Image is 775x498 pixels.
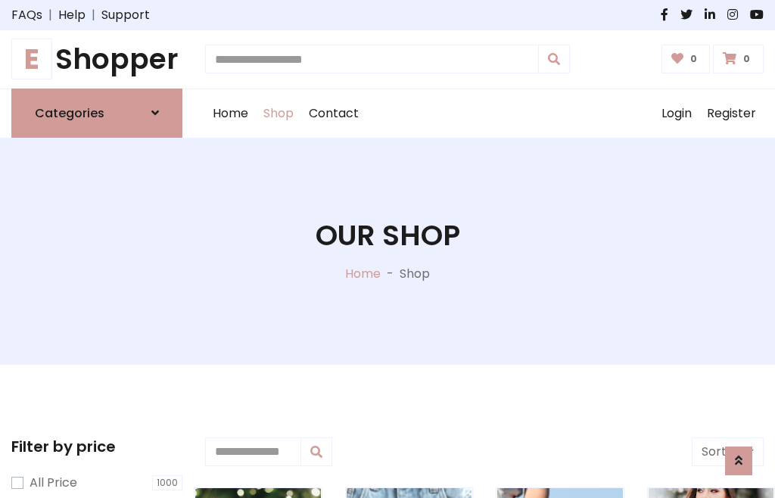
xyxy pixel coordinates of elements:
a: Home [345,265,381,282]
a: Register [699,89,764,138]
a: FAQs [11,6,42,24]
a: Login [654,89,699,138]
a: Categories [11,89,182,138]
p: Shop [400,265,430,283]
a: Home [205,89,256,138]
a: Contact [301,89,366,138]
span: 1000 [152,475,182,490]
button: Sort by [692,437,764,466]
a: 0 [713,45,764,73]
h1: Shopper [11,42,182,76]
p: - [381,265,400,283]
label: All Price [30,474,77,492]
span: E [11,39,52,79]
a: 0 [661,45,711,73]
span: | [86,6,101,24]
a: EShopper [11,42,182,76]
span: 0 [739,52,754,66]
a: Shop [256,89,301,138]
h6: Categories [35,106,104,120]
span: 0 [686,52,701,66]
h5: Filter by price [11,437,182,456]
a: Help [58,6,86,24]
a: Support [101,6,150,24]
span: | [42,6,58,24]
h1: Our Shop [316,219,460,253]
